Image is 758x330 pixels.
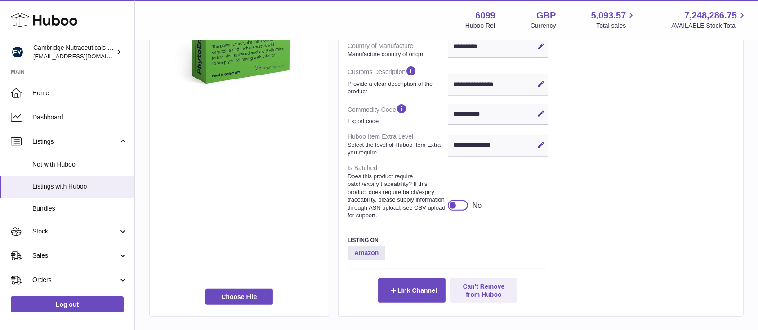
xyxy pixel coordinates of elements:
a: 7,248,286.75 AVAILABLE Stock Total [671,9,747,30]
h3: Listing On [348,237,548,244]
span: AVAILABLE Stock Total [671,22,747,30]
span: Home [32,89,128,97]
span: Dashboard [32,113,128,122]
span: Listings [32,137,118,146]
strong: Manufacture country of origin [348,50,446,58]
span: Total sales [596,22,636,30]
a: 5,093.57 Total sales [591,9,637,30]
div: No [473,201,482,211]
a: Log out [11,296,124,312]
div: Huboo Ref [465,22,495,30]
span: Stock [32,227,118,236]
span: Choose File [205,289,273,305]
strong: Amazon [348,246,385,260]
button: Link Channel [378,278,446,303]
strong: Select the level of Huboo Item Extra you require [348,141,446,157]
dt: Customs Description [348,62,448,99]
span: 5,093.57 [591,9,626,22]
img: internalAdmin-6099@internal.huboo.com [11,45,24,59]
dt: Commodity Code [348,99,448,129]
dt: Huboo Item Extra Level [348,129,448,160]
div: Currency [531,22,556,30]
strong: 6099 [475,9,495,22]
strong: Provide a clear description of the product [348,80,446,96]
strong: Does this product require batch/expiry traceability? If this product does require batch/expiry tr... [348,172,446,220]
span: Bundles [32,204,128,213]
span: [EMAIL_ADDRESS][DOMAIN_NAME] [33,53,132,60]
span: Orders [32,276,118,284]
span: Not with Huboo [32,160,128,169]
strong: GBP [536,9,556,22]
div: Cambridge Nutraceuticals Ltd [33,44,114,61]
dt: Is Batched [348,160,448,223]
dt: Country of Manufacture [348,38,448,62]
span: 7,248,286.75 [684,9,737,22]
strong: Export code [348,117,446,125]
span: Listings with Huboo [32,182,128,191]
span: Sales [32,251,118,260]
button: Can't Remove from Huboo [450,278,517,303]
